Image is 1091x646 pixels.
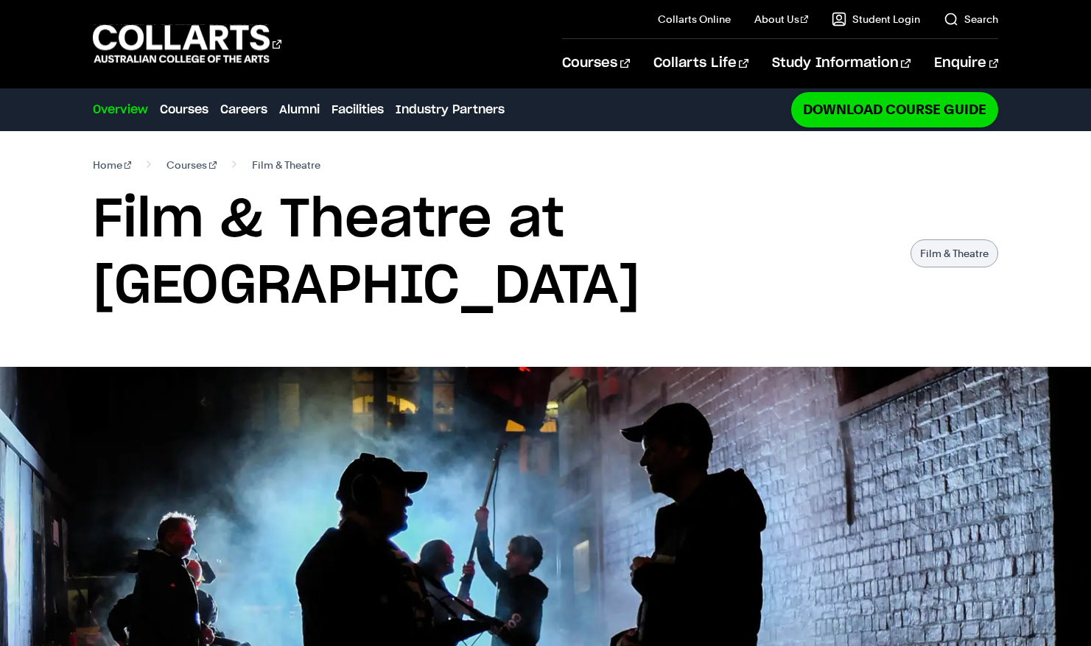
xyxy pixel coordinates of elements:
a: Search [944,12,998,27]
a: About Us [754,12,809,27]
a: Collarts Life [653,39,748,88]
a: Study Information [772,39,911,88]
h1: Film & Theatre at [GEOGRAPHIC_DATA] [93,187,896,320]
a: Enquire [934,39,998,88]
a: Industry Partners [396,101,505,119]
span: Film & Theatre [252,155,320,175]
a: Courses [562,39,629,88]
p: Film & Theatre [911,239,998,267]
a: Collarts Online [658,12,731,27]
a: Courses [166,155,217,175]
a: Facilities [331,101,384,119]
a: Download Course Guide [791,92,998,127]
a: Careers [220,101,267,119]
a: Alumni [279,101,320,119]
a: Courses [160,101,208,119]
a: Overview [93,101,148,119]
a: Student Login [832,12,920,27]
a: Home [93,155,132,175]
div: Go to homepage [93,23,281,65]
